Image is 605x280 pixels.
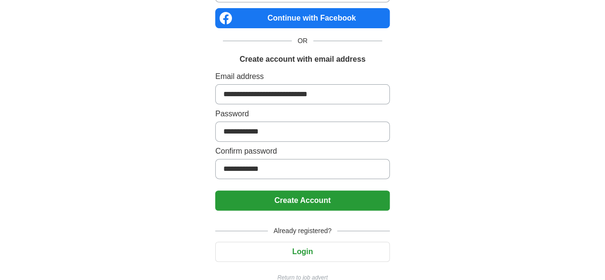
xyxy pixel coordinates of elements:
label: Password [215,108,390,120]
button: Login [215,242,390,262]
label: Email address [215,71,390,82]
h1: Create account with email address [240,54,365,65]
span: OR [292,36,313,46]
a: Continue with Facebook [215,8,390,28]
label: Confirm password [215,146,390,157]
button: Create Account [215,190,390,211]
a: Login [215,247,390,256]
span: Already registered? [268,226,337,236]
